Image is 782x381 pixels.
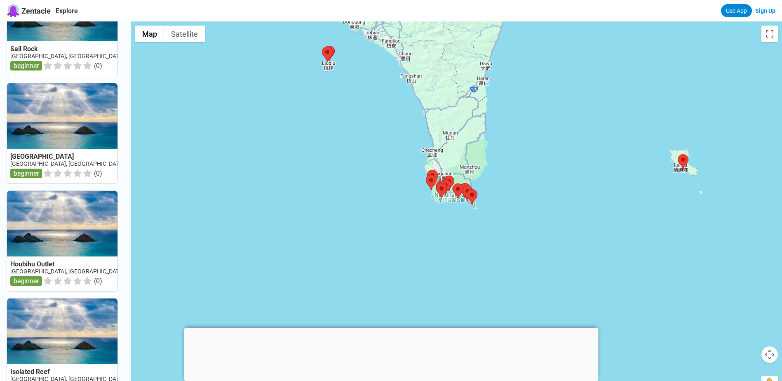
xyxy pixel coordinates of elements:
[761,26,778,42] button: Toggle fullscreen view
[135,26,164,42] button: Show street map
[7,4,20,17] img: Zentacle logo
[164,26,205,42] button: Show satellite imagery
[721,4,752,17] a: Use App
[761,346,778,363] button: Map camera controls
[21,7,51,15] span: Zentacle
[56,7,78,15] a: Explore
[755,7,775,14] a: Sign Up
[7,4,51,17] a: Zentacle logoZentacle
[184,328,598,379] iframe: Advertisement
